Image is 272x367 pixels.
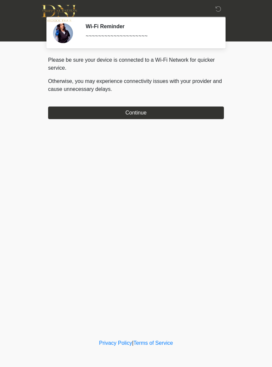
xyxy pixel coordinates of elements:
a: Terms of Service [133,340,173,346]
p: Please be sure your device is connected to a Wi-Fi Network for quicker service. [48,56,224,72]
div: ~~~~~~~~~~~~~~~~~~~~ [86,32,214,40]
button: Continue [48,107,224,119]
a: | [132,340,133,346]
a: Privacy Policy [99,340,132,346]
img: DNJ Med Boutique Logo [41,5,77,22]
img: Agent Avatar [53,23,73,43]
p: Otherwise, you may experience connectivity issues with your provider and cause unnecessary delays [48,77,224,93]
span: . [111,86,112,92]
